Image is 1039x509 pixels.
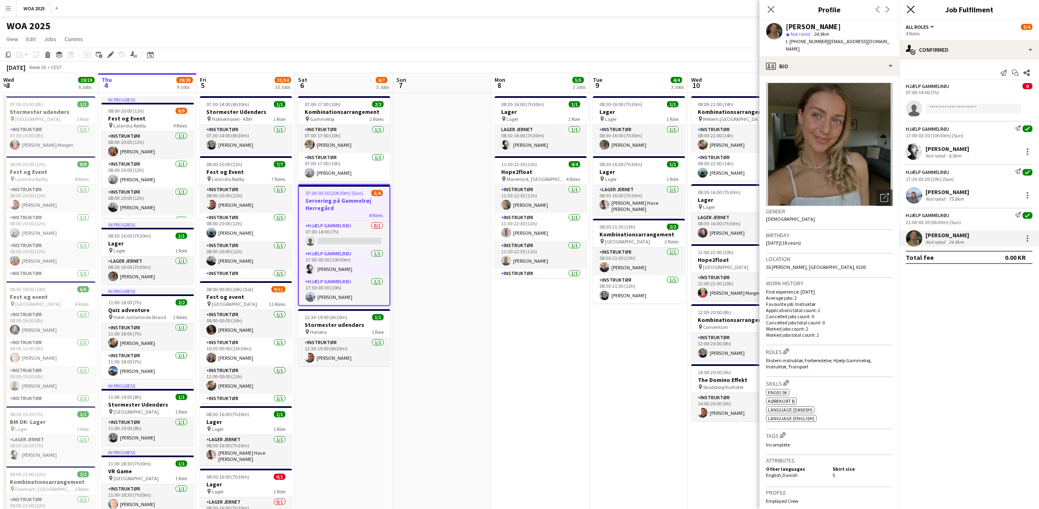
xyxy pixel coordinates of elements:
[507,176,566,182] span: Marienlyst, [GEOGRAPHIC_DATA]
[102,306,194,314] h3: Quiz adventure
[3,108,95,116] h3: Stormester udendørs
[671,77,682,83] span: 4/4
[113,248,125,254] span: Lager
[200,366,292,394] app-card-role: Instruktør1/112:00-00:00 (12h)[PERSON_NAME]
[3,478,95,486] h3: Kombinationsarrangement
[495,96,587,153] app-job-card: 08:30-16:00 (7h30m)1/1Lager Lager1 RoleLager Jernet1/108:30-16:00 (7h30m)[PERSON_NAME]
[102,160,194,187] app-card-role: Instruktør1/108:00-20:00 (12h)[PERSON_NAME]
[396,76,406,83] span: Sun
[200,406,292,465] app-job-card: 08:30-16:00 (7h30m)1/1Lager Lager1 RoleLager Jernet1/108:30-16:00 (7h30m)[PERSON_NAME] Have [PERS...
[664,238,678,245] span: 2 Roles
[113,475,159,481] span: [GEOGRAPHIC_DATA]
[599,161,642,167] span: 08:30-16:00 (7h30m)
[102,96,194,218] app-job-card: In progress08:00-20:00 (12h)8/9Fest og Event Lalandia Rødby9 RolesInstruktør1/108:00-20:00 (12h)[...
[177,84,192,90] div: 9 Jobs
[691,213,783,241] app-card-role: Lager Jernet1/108:30-16:00 (7h30m)[PERSON_NAME]
[759,4,899,15] h3: Profile
[176,77,193,83] span: 19/20
[593,219,685,303] div: 08:30-21:30 (13h)2/2Kombinationsarrangement [GEOGRAPHIC_DATA]2 RolesInstruktør1/108:30-21:30 (13h...
[65,35,83,43] span: Comms
[310,329,327,335] span: Horsens
[3,418,95,426] h3: BM OK- Lager
[206,286,253,292] span: 08:00-00:00 (16h) (Sat)
[100,81,112,90] span: 4
[298,153,390,181] app-card-role: Instruktør1/107:00-17:00 (10h)[PERSON_NAME]
[305,314,347,320] span: 12:30-19:00 (6h30m)
[3,241,95,269] app-card-role: Instruktør1/108:00-20:00 (12h)[PERSON_NAME]
[703,264,748,270] span: [GEOGRAPHIC_DATA]
[3,293,95,301] h3: Fest og event
[274,101,285,107] span: 1/1
[15,116,60,122] span: [GEOGRAPHIC_DATA]
[3,281,95,403] app-job-card: 08:00-18:00 (10h)6/6Fest og event [GEOGRAPHIC_DATA]6 RolesInstruktør1/108:00-16:00 (8h)[PERSON_NA...
[395,81,406,90] span: 7
[200,394,292,422] app-card-role: Instruktør1/112:00-00:00 (12h)
[3,185,95,213] app-card-role: Instruktør1/108:00-20:00 (12h)[PERSON_NAME]
[786,38,828,44] span: t. [PHONE_NUMBER]
[3,338,95,366] app-card-role: Instruktør1/109:00-15:00 (6h)[PERSON_NAME]
[569,161,580,167] span: 4/4
[786,38,890,52] span: | [EMAIL_ADDRESS][DOMAIN_NAME]
[102,449,194,456] div: In progress
[593,275,685,303] app-card-role: Instruktør1/108:30-21:30 (13h)[PERSON_NAME]
[200,269,292,297] app-card-role: Instruktør1/108:00-20:00 (12h)
[691,153,783,181] app-card-role: Instruktør1/108:00-22:00 (14h)[PERSON_NAME]
[906,30,1032,37] div: 4 Roles
[698,189,740,195] span: 08:30-16:00 (7h30m)
[77,471,89,477] span: 2/2
[297,81,307,90] span: 6
[26,35,36,43] span: Edit
[691,273,783,301] app-card-role: Instruktør1/112:00-22:00 (10h)[PERSON_NAME] Morgen
[566,176,580,182] span: 4 Roles
[703,204,715,210] span: Lager
[906,83,949,89] div: Hjælp Gammelrøj
[666,116,678,122] span: 1 Role
[305,190,363,196] span: 07:00-03:30 (20h30m) (Sun)
[691,244,783,301] app-job-card: 12:00-22:00 (10h)1/1Hope2float [GEOGRAPHIC_DATA]1 RoleInstruktør1/112:00-22:00 (10h)[PERSON_NAME]...
[102,215,194,243] app-card-role: Instruktør1/1
[593,96,685,153] app-job-card: 08:30-16:00 (7h30m)1/1Lager Lager1 RoleInstruktør1/108:30-16:00 (7h30m)[PERSON_NAME]
[947,196,965,202] div: 75.8km
[102,221,194,228] div: In progress
[299,221,389,249] app-card-role: Hjælp Gammelrøj0/107:00-14:00 (7h)
[310,116,334,122] span: Gammelrøj
[605,238,650,245] span: [GEOGRAPHIC_DATA]
[102,76,112,83] span: Thu
[899,4,1039,15] h3: Job Fulfilment
[175,409,187,415] span: 1 Role
[200,293,292,301] h3: Fest og event
[200,108,292,116] h3: Stormester Udendørs
[108,460,151,467] span: 11:00-18:30 (7h30m)
[305,101,340,107] span: 07:00-17:00 (10h)
[77,116,89,122] span: 1 Role
[298,184,390,306] app-job-card: 07:00-03:30 (20h30m) (Sun)3/4Servering på Gammelrøj Herregård4 RolesHjælp Gammelrøj0/107:00-14:00...
[298,309,390,366] app-job-card: 12:30-19:00 (6h30m)1/1Stormester udendørs Horsens1 RoleInstruktør1/112:30-19:00 (6h30m)[PERSON_NAME]
[175,248,187,254] span: 1 Role
[3,406,95,463] div: 08:30-15:30 (7h)1/1BM OK- Lager Lager1 RoleLager Jernet1/108:30-15:30 (7h)[PERSON_NAME]
[15,426,27,432] span: Lager
[77,411,89,417] span: 1/1
[10,286,46,292] span: 08:00-18:00 (10h)
[102,187,194,215] app-card-role: Instruktør1/108:00-20:00 (12h)[PERSON_NAME]
[61,34,86,44] a: Comms
[175,475,187,481] span: 1 Role
[7,63,25,72] div: [DATE]
[593,156,685,215] app-job-card: 08:30-16:00 (7h30m)1/1Lager Lager1 RoleLager Jernet1/108:30-16:00 (7h30m)[PERSON_NAME] Have [PERS...
[3,156,95,278] div: 08:00-20:00 (12h)8/8Fest og Event Lalandia Rødby8 RolesInstruktør1/108:00-20:00 (12h)[PERSON_NAME...
[3,168,95,176] h3: Fest og Event
[23,34,39,44] a: Edit
[200,213,292,241] app-card-role: Instruktør1/108:00-20:00 (12h)[PERSON_NAME]
[102,467,194,475] h3: VR Game
[75,486,89,492] span: 2 Roles
[667,101,678,107] span: 1/1
[703,384,743,390] span: Skodsborg Kurhotel
[269,301,285,307] span: 11 Roles
[273,116,285,122] span: 1 Role
[299,249,389,277] app-card-role: Hjælp Gammelrøj1/117:00-03:30 (10h30m)[PERSON_NAME]
[691,184,783,241] div: 08:30-16:00 (7h30m)1/1Lager Lager1 RoleLager Jernet1/108:30-16:00 (7h30m)[PERSON_NAME]
[273,426,285,432] span: 1 Role
[947,153,963,159] div: 8.5km
[102,288,194,379] div: In progress11:00-18:00 (7h)2/2Quiz adventure Hotel Juhlsminde Strand2 RolesInstruktør1/111:00-18:...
